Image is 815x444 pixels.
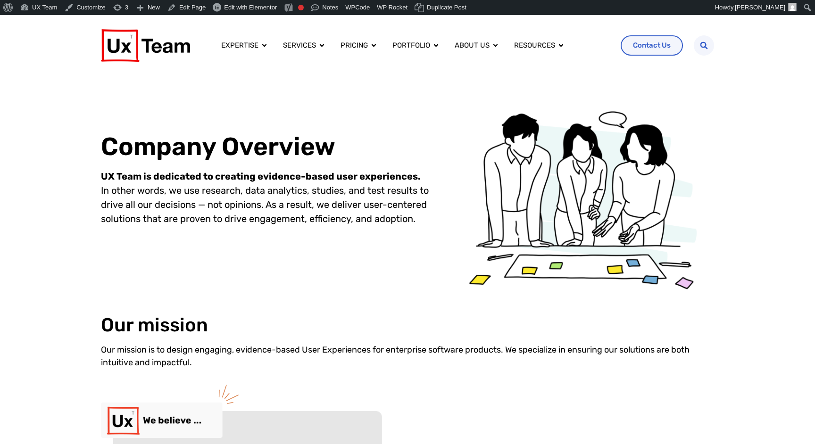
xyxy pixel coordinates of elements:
a: About us [455,40,490,51]
p: Our mission is to design engaging, evidence-based User Experiences for enterprise software produc... [101,344,714,369]
a: Expertise [221,40,258,51]
h1: Company Overview [101,131,438,162]
a: Services [283,40,316,51]
span: Contact Us [633,42,671,49]
span: Edit with Elementor [224,4,277,11]
nav: Menu [214,36,614,55]
div: Focus keyphrase not set [298,5,304,10]
p: In other words, we use research, data analytics, studies, and test results to drive all our decis... [101,169,438,226]
div: Search [694,35,714,56]
a: Contact Us [621,35,683,56]
strong: UX Team is dedicated to creating evidence-based user experiences. [101,171,421,182]
div: Menu Toggle [214,36,614,55]
img: UX Team Logo [101,29,190,62]
h2: Our mission [101,314,208,336]
span: [PERSON_NAME] [735,4,785,11]
a: Pricing [341,40,368,51]
a: Portfolio [392,40,430,51]
a: Resources [514,40,555,51]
